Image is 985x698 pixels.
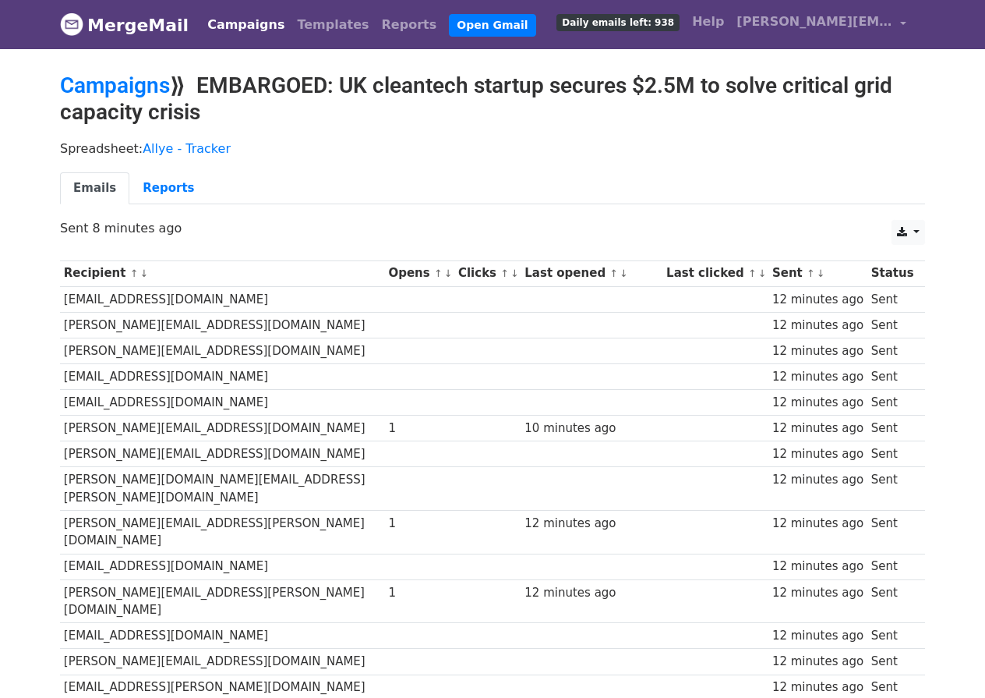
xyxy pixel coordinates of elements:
[454,260,521,286] th: Clicks
[867,579,917,623] td: Sent
[556,14,680,31] span: Daily emails left: 938
[434,268,443,279] a: ↑
[772,627,863,645] div: 12 minutes ago
[867,649,917,675] td: Sent
[385,260,455,286] th: Opens
[867,390,917,416] td: Sent
[524,420,658,438] div: 10 minutes ago
[500,268,509,279] a: ↑
[772,342,863,360] div: 12 minutes ago
[60,286,385,312] td: [EMAIL_ADDRESS][DOMAIN_NAME]
[376,9,443,41] a: Reports
[867,416,917,441] td: Sent
[60,441,385,467] td: [PERSON_NAME][EMAIL_ADDRESS][DOMAIN_NAME]
[768,260,867,286] th: Sent
[60,73,925,125] h2: ⟫ EMBARGOED: UK cleantech startup secures $2.5M to solve critical grid capacity crisis
[130,268,139,279] a: ↑
[867,441,917,467] td: Sent
[444,268,453,279] a: ↓
[60,12,83,36] img: MergeMail logo
[291,9,375,41] a: Templates
[758,268,767,279] a: ↓
[388,420,450,438] div: 1
[550,6,686,37] a: Daily emails left: 938
[772,653,863,671] div: 12 minutes ago
[867,286,917,312] td: Sent
[772,558,863,576] div: 12 minutes ago
[139,268,148,279] a: ↓
[772,471,863,489] div: 12 minutes ago
[388,584,450,602] div: 1
[867,554,917,579] td: Sent
[388,515,450,533] div: 1
[143,141,231,156] a: Allye - Tracker
[748,268,757,279] a: ↑
[609,268,618,279] a: ↑
[201,9,291,41] a: Campaigns
[772,368,863,386] div: 12 minutes ago
[521,260,663,286] th: Last opened
[867,511,917,555] td: Sent
[60,172,129,204] a: Emails
[772,584,863,602] div: 12 minutes ago
[772,317,863,335] div: 12 minutes ago
[867,260,917,286] th: Status
[736,12,892,31] span: [PERSON_NAME][EMAIL_ADDRESS][DOMAIN_NAME]
[60,312,385,338] td: [PERSON_NAME][EMAIL_ADDRESS][DOMAIN_NAME]
[620,268,628,279] a: ↓
[60,220,925,236] p: Sent 8 minutes ago
[867,364,917,390] td: Sent
[867,623,917,649] td: Sent
[772,394,863,412] div: 12 minutes ago
[772,420,863,438] div: 12 minutes ago
[772,515,863,533] div: 12 minutes ago
[510,268,519,279] a: ↓
[60,260,385,286] th: Recipient
[867,312,917,338] td: Sent
[730,6,913,43] a: [PERSON_NAME][EMAIL_ADDRESS][DOMAIN_NAME]
[662,260,768,286] th: Last clicked
[686,6,730,37] a: Help
[129,172,207,204] a: Reports
[867,467,917,511] td: Sent
[60,390,385,416] td: [EMAIL_ADDRESS][DOMAIN_NAME]
[60,649,385,675] td: [PERSON_NAME][EMAIL_ADDRESS][DOMAIN_NAME]
[60,579,385,623] td: [PERSON_NAME][EMAIL_ADDRESS][PERSON_NAME][DOMAIN_NAME]
[60,554,385,579] td: [EMAIL_ADDRESS][DOMAIN_NAME]
[60,511,385,555] td: [PERSON_NAME][EMAIL_ADDRESS][PERSON_NAME][DOMAIN_NAME]
[60,364,385,390] td: [EMAIL_ADDRESS][DOMAIN_NAME]
[867,338,917,363] td: Sent
[772,679,863,696] div: 12 minutes ago
[524,515,658,533] div: 12 minutes ago
[907,623,985,698] iframe: Chat Widget
[449,14,535,37] a: Open Gmail
[772,291,863,309] div: 12 minutes ago
[60,467,385,511] td: [PERSON_NAME][DOMAIN_NAME][EMAIL_ADDRESS][PERSON_NAME][DOMAIN_NAME]
[60,73,170,98] a: Campaigns
[807,268,815,279] a: ↑
[60,416,385,441] td: [PERSON_NAME][EMAIL_ADDRESS][DOMAIN_NAME]
[60,9,189,41] a: MergeMail
[772,445,863,463] div: 12 minutes ago
[817,268,825,279] a: ↓
[60,623,385,649] td: [EMAIL_ADDRESS][DOMAIN_NAME]
[524,584,658,602] div: 12 minutes ago
[60,140,925,157] p: Spreadsheet:
[60,338,385,363] td: [PERSON_NAME][EMAIL_ADDRESS][DOMAIN_NAME]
